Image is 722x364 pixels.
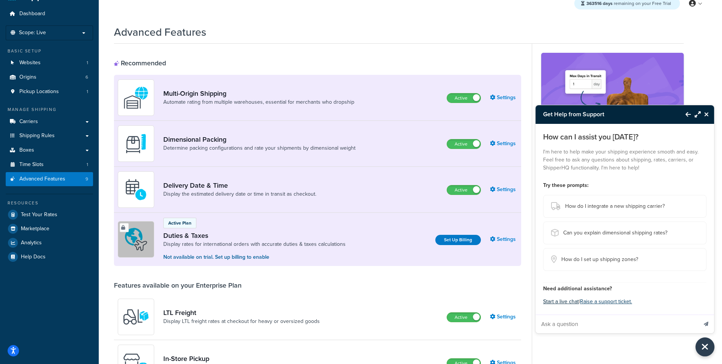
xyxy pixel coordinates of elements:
a: Settings [490,312,517,322]
span: Websites [19,60,41,66]
button: Start a live chat [543,296,579,307]
a: Determine packing configurations and rate your shipments by dimensional weight [163,144,355,152]
img: WatD5o0RtDAAAAAElFTkSuQmCC [123,84,149,111]
li: Time Slots [6,158,93,172]
div: Features available on your Enterprise Plan [114,281,242,290]
a: Advanced Features9 [6,172,93,186]
span: Test Your Rates [21,212,57,218]
button: Send message [698,315,714,333]
a: Automate rating from multiple warehouses, essential for merchants who dropship [163,98,354,106]
a: Time Slots1 [6,158,93,172]
a: Settings [490,234,517,245]
span: Scope: Live [19,30,46,36]
label: Active [447,185,480,195]
a: Settings [490,138,517,149]
input: Ask a question [536,315,697,333]
h4: Try these prompts: [543,181,706,189]
button: Close Resource Center [701,110,714,119]
span: Advanced Features [19,176,65,182]
span: 1 [87,161,88,168]
span: Pickup Locations [19,89,59,95]
h4: Need additional assistance? [543,285,706,293]
img: feature-image-ddt-36eae7f7280da8017bfb280eaccd9c446f90b1fe08728e4019434db127062ab4.png [553,64,672,184]
button: How do I set up shipping zones? [543,248,706,271]
label: Active [447,139,480,149]
a: LTL Freight [163,309,320,317]
a: Display LTL freight rates at checkout for heavy or oversized goods [163,318,320,325]
a: Display the estimated delivery date or time in transit as checkout. [163,190,316,198]
a: Marketplace [6,222,93,236]
h3: Get Help from Support [536,105,678,123]
a: Pickup Locations1 [6,85,93,99]
span: Shipping Rules [19,133,55,139]
a: Dashboard [6,7,93,21]
a: Help Docs [6,250,93,264]
span: Can you explain dimensional shipping rates? [563,228,667,238]
span: How do I set up shipping zones? [561,254,638,265]
p: | [543,296,706,307]
span: Boxes [19,147,34,154]
button: Maximize Resource Center [691,106,701,123]
span: Help Docs [21,254,46,260]
li: Websites [6,56,93,70]
a: Raise a support ticket. [580,298,632,305]
a: Settings [490,184,517,195]
p: Not available on trial. Set up billing to enable [163,253,346,261]
a: Set Up Billing [435,235,481,245]
img: DTVBYsAAAAAASUVORK5CYII= [123,130,149,157]
span: Dashboard [19,11,45,17]
a: Carriers [6,115,93,129]
label: Active [447,313,480,322]
div: Recommended [114,59,166,67]
a: Delivery Date & Time [163,181,316,190]
img: y79ZsPf0fXUFUhFXDzUgf+ktZg5F2+ohG75+v3d2s1D9TjoU8PiyCIluIjV41seZevKCRuEjTPPOKHJsQcmKCXGdfprl3L4q7... [123,304,149,330]
span: How do I integrate a new shipping carrier? [565,201,665,212]
h1: Advanced Features [114,25,206,40]
a: Dimensional Packing [163,135,355,144]
li: Pickup Locations [6,85,93,99]
button: Close Resource Center [695,337,714,356]
li: Advanced Features [6,172,93,186]
p: How can I assist you [DATE]? [543,131,706,142]
a: Analytics [6,236,93,250]
button: Can you explain dimensional shipping rates? [543,222,706,244]
span: 1 [87,89,88,95]
span: 6 [85,74,88,81]
div: Manage Shipping [6,106,93,113]
a: Origins6 [6,70,93,84]
div: Resources [6,200,93,206]
a: Shipping Rules [6,129,93,143]
span: Marketplace [21,226,49,232]
div: Basic Setup [6,48,93,54]
button: How do I integrate a new shipping carrier? [543,195,706,218]
a: Test Your Rates [6,208,93,222]
a: Boxes [6,143,93,157]
li: Origins [6,70,93,84]
p: I'm here to help make your shipping experience smooth and easy. Feel free to ask any questions ab... [543,148,706,172]
span: 1 [87,60,88,66]
a: In-Store Pickup [163,355,351,363]
a: Multi-Origin Shipping [163,89,354,98]
span: 9 [85,176,88,182]
a: Duties & Taxes [163,231,346,240]
a: Settings [490,92,517,103]
span: Origins [19,74,36,81]
img: gfkeb5ejjkALwAAAABJRU5ErkJggg== [123,176,149,203]
a: Websites1 [6,56,93,70]
button: Back to Resource Center [678,106,691,123]
span: Analytics [21,240,42,246]
span: Carriers [19,119,38,125]
p: Active Plan [168,220,191,226]
label: Active [447,93,480,103]
a: Display rates for international orders with accurate duties & taxes calculations [163,241,346,248]
span: Time Slots [19,161,44,168]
